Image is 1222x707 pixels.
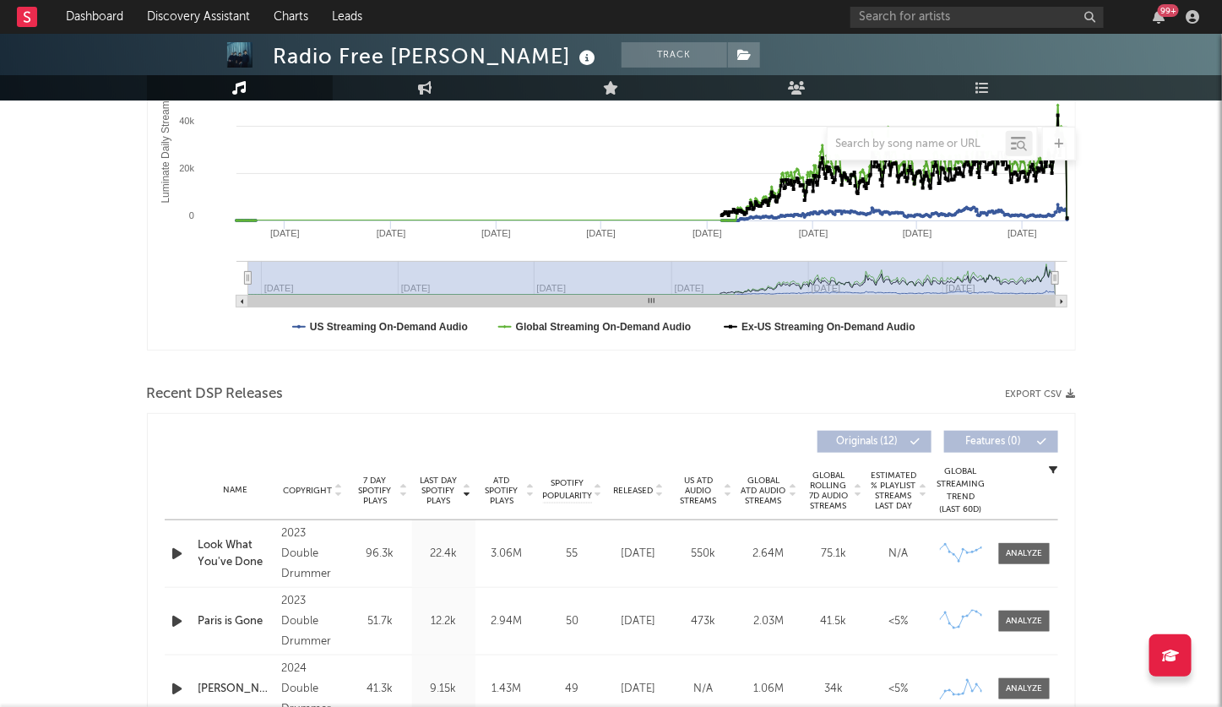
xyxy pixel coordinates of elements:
span: Copyright [283,486,332,496]
div: 3.06M [480,546,535,563]
div: 9.15k [416,681,471,698]
div: N/A [871,546,927,563]
span: ATD Spotify Plays [480,476,524,506]
span: Released [614,486,654,496]
div: 99 + [1158,4,1179,17]
a: [PERSON_NAME] [198,681,274,698]
text: 40k [179,116,194,126]
span: Global ATD Audio Streams [741,476,787,506]
div: <5% [871,613,927,630]
div: 55 [543,546,602,563]
text: Ex-US Streaming On-Demand Audio [741,321,915,333]
div: Global Streaming Trend (Last 60D) [936,465,986,516]
span: US ATD Audio Streams [676,476,722,506]
div: 50 [543,613,602,630]
text: Luminate Daily Streams [159,95,171,203]
input: Search for artists [850,7,1104,28]
text: 20k [179,163,194,173]
div: 34k [806,681,862,698]
div: 550k [676,546,732,563]
span: Global Rolling 7D Audio Streams [806,470,852,511]
div: 2.94M [480,613,535,630]
span: Estimated % Playlist Streams Last Day [871,470,917,511]
text: [DATE] [270,228,300,238]
div: 96.3k [353,546,408,563]
div: 2.03M [741,613,797,630]
span: Features ( 0 ) [955,437,1033,447]
text: [DATE] [586,228,616,238]
div: 41.5k [806,613,862,630]
text: US Streaming On-Demand Audio [310,321,468,333]
text: Global Streaming On-Demand Audio [515,321,691,333]
text: [DATE] [481,228,511,238]
div: 22.4k [416,546,471,563]
a: Paris is Gone [198,613,274,630]
button: Originals(12) [817,431,931,453]
div: Name [198,484,274,497]
div: 12.2k [416,613,471,630]
a: Look What You've Done [198,537,274,570]
button: Features(0) [944,431,1058,453]
div: 75.1k [806,546,862,563]
div: [DATE] [611,546,667,563]
text: [DATE] [1007,228,1037,238]
span: Spotify Popularity [542,477,592,503]
div: <5% [871,681,927,698]
span: Originals ( 12 ) [828,437,906,447]
div: 1.43M [480,681,535,698]
div: 49 [543,681,602,698]
div: 2.64M [741,546,797,563]
button: 99+ [1153,10,1165,24]
text: [DATE] [799,228,828,238]
div: Radio Free [PERSON_NAME] [274,42,600,70]
span: 7 Day Spotify Plays [353,476,398,506]
span: Recent DSP Releases [147,384,284,405]
text: [DATE] [903,228,932,238]
div: [DATE] [611,613,667,630]
svg: Luminate Daily Consumption [148,12,1076,350]
div: 41.3k [353,681,408,698]
div: 1.06M [741,681,797,698]
div: 2023 Double Drummer [281,591,344,652]
text: 0 [188,210,193,220]
text: [DATE] [692,228,722,238]
input: Search by song name or URL [828,138,1006,151]
div: 2023 Double Drummer [281,524,344,585]
div: 51.7k [353,613,408,630]
div: N/A [676,681,732,698]
div: 473k [676,613,732,630]
button: Track [622,42,727,68]
text: [DATE] [376,228,405,238]
span: Last Day Spotify Plays [416,476,461,506]
div: [DATE] [611,681,667,698]
button: Export CSV [1006,389,1076,400]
